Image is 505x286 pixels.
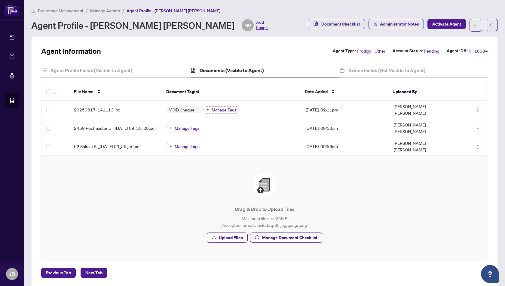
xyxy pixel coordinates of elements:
[74,143,141,150] span: 62 Soldier St_[DATE] 09_55_56.pdf
[348,67,425,74] h4: Admin Fields (Not Visible to Agent)
[300,83,388,101] th: Date Added
[9,270,15,278] span: JB
[41,268,76,278] button: Previous Tab
[476,145,480,149] img: Logo
[50,67,132,74] h4: Agent Profile Fields (Visible to Agent)
[85,268,103,278] span: Next Tab
[38,8,84,14] span: Brokerage Management
[122,7,124,14] li: /
[490,23,494,27] span: arrow-left
[389,119,458,137] td: [PERSON_NAME] [PERSON_NAME]
[81,268,107,278] button: Next Tab
[473,141,483,151] button: Logo
[262,233,317,242] span: Manage Document Checklist
[369,19,424,29] button: Administrator Notes
[175,145,200,149] span: Manage Tags
[474,23,478,27] span: ellipsis
[481,265,499,283] button: Open asap
[432,19,461,29] span: Activate Agent
[476,126,480,131] img: Logo
[169,145,172,148] span: plus
[49,163,480,253] span: File UploadDrag & Drop to Upload FilesMaximum file size:25MBAccepted formats include .pdf, .jpg, ...
[54,215,476,228] p: Maximum file size: 25 MB Accepted formats include .pdf, .jpg, .jpeg, .png
[473,105,483,114] button: Logo
[393,47,423,54] label: Account Status:
[321,19,360,29] span: Document Checklist
[74,125,156,131] span: 2459 Postmaster Dr_[DATE] 09_53_28.pdf
[388,83,457,101] th: Uploaded By
[69,83,161,101] th: File Name
[167,108,197,112] span: VOID Cheque
[373,22,378,26] span: solution
[74,106,120,113] span: 20250817_141113.jpg
[31,19,268,31] div: Agent Profile - [PERSON_NAME] [PERSON_NAME]
[424,47,439,54] span: Pending
[5,5,19,16] img: logo
[86,7,88,14] li: /
[389,101,458,119] td: [PERSON_NAME] [PERSON_NAME]
[167,125,202,132] button: Manage Tags
[41,46,101,56] h2: Agent Information
[476,108,480,113] img: Logo
[357,47,385,54] span: Prodigy - Other
[206,108,209,111] span: plus
[252,173,277,197] img: File Upload
[161,83,300,101] th: Document Tag(s)
[469,47,488,54] span: RH10384
[301,119,388,137] td: [DATE], 09:53am
[333,47,356,54] label: Agent Type:
[127,8,220,14] span: Agent Profile - [PERSON_NAME] [PERSON_NAME]
[207,233,248,243] button: Upload Files
[31,9,35,13] span: home
[175,126,200,130] span: Manage Tags
[167,143,202,150] button: Manage Tags
[200,67,264,74] h4: Documents (Visible to Agent)
[212,108,237,112] span: Manage Tags
[204,106,239,114] button: Manage Tags
[250,233,322,243] button: Manage Document Checklist
[219,233,243,242] span: Upload Files
[256,19,268,31] span: Add Image
[169,126,172,129] span: plus
[244,22,251,29] span: MU
[301,137,388,156] td: [DATE], 09:56am
[301,101,388,119] td: [DATE], 02:11pm
[74,88,93,95] span: File Name
[90,8,120,14] span: Manage Agents
[473,123,483,133] button: Logo
[54,205,476,213] p: Drag & Drop to Upload Files
[447,47,467,54] label: Agent ID#:
[389,137,458,156] td: [PERSON_NAME] [PERSON_NAME]
[308,19,365,29] button: Document Checklist
[46,268,71,278] span: Previous Tab
[305,88,328,95] span: Date Added
[380,19,419,29] span: Administrator Notes
[427,19,466,29] button: Activate Agent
